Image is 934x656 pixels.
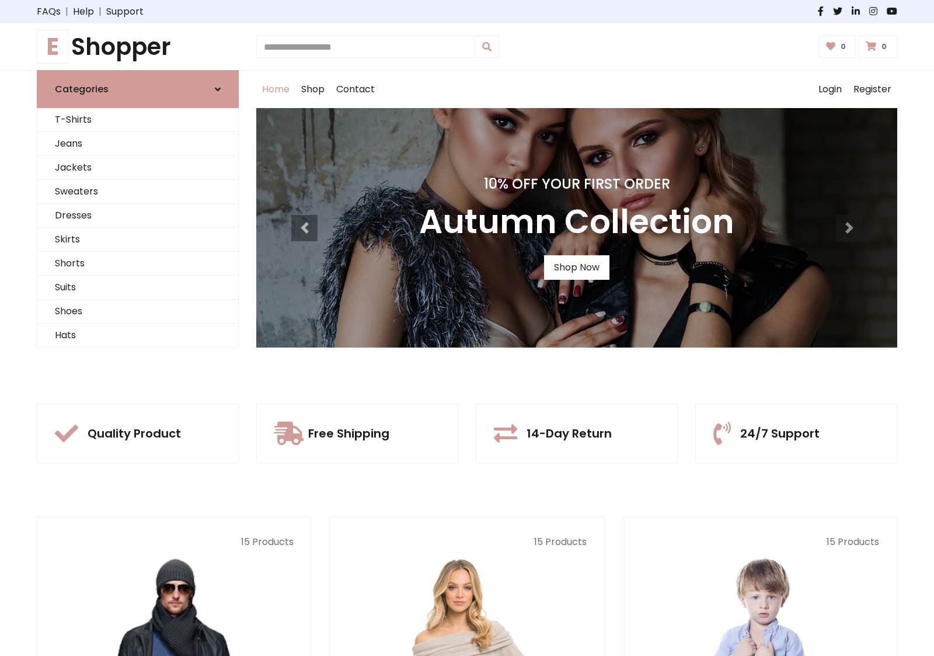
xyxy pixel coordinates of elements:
span: 0 [838,41,849,52]
h5: 14-Day Return [527,426,612,440]
h1: Shopper [37,33,239,61]
a: Categories [37,70,239,108]
a: Login [813,71,848,108]
h4: 10% Off Your First Order [419,176,734,193]
a: Support [106,5,144,19]
a: Shorts [37,252,238,276]
h3: Autumn Collection [419,202,734,241]
a: Jackets [37,156,238,180]
a: Sweaters [37,180,238,204]
a: Register [848,71,897,108]
h5: Free Shipping [308,426,389,440]
p: 15 Products [55,535,294,549]
a: Help [73,5,94,19]
a: Shoes [37,300,238,324]
a: Shop Now [544,255,609,280]
a: FAQs [37,5,61,19]
a: Home [256,71,295,108]
a: EShopper [37,33,239,61]
a: T-Shirts [37,108,238,132]
a: Jeans [37,132,238,156]
a: 0 [858,36,897,58]
a: Suits [37,276,238,300]
a: Shop [295,71,330,108]
a: Contact [330,71,381,108]
span: | [94,5,106,19]
h5: Quality Product [88,426,181,440]
p: 15 Products [640,535,879,549]
h5: 24/7 Support [740,426,820,440]
span: | [61,5,73,19]
a: Dresses [37,204,238,228]
h6: Categories [55,84,109,95]
a: Skirts [37,228,238,252]
p: 15 Products [347,535,586,549]
span: 0 [879,41,890,52]
a: 0 [818,36,856,58]
a: Hats [37,324,238,348]
span: E [37,30,69,64]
